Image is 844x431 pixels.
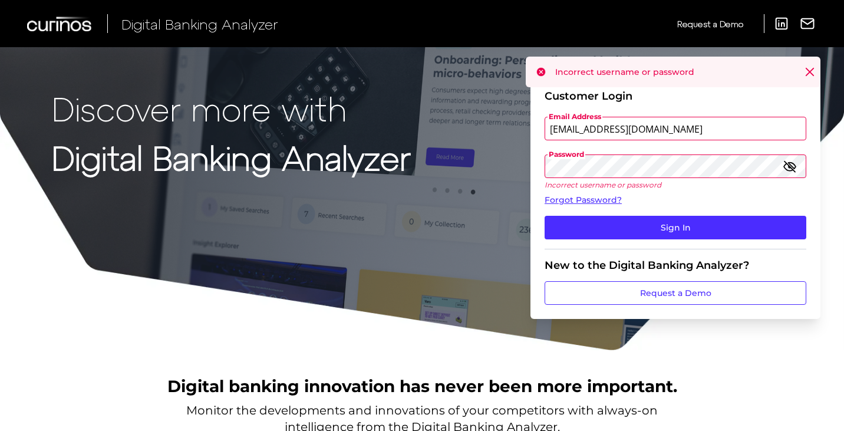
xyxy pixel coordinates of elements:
[677,19,743,29] span: Request a Demo
[52,90,411,127] p: Discover more with
[52,137,411,177] strong: Digital Banking Analyzer
[548,112,602,121] span: Email Address
[545,194,806,206] a: Forgot Password?
[677,14,743,34] a: Request a Demo
[27,17,93,31] img: Curinos
[545,216,806,239] button: Sign In
[526,57,820,87] div: Incorrect username or password
[545,180,806,189] p: Incorrect username or password
[545,281,806,305] a: Request a Demo
[121,15,278,32] span: Digital Banking Analyzer
[545,90,806,103] div: Customer Login
[545,259,806,272] div: New to the Digital Banking Analyzer?
[167,375,677,397] h2: Digital banking innovation has never been more important.
[548,150,585,159] span: Password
